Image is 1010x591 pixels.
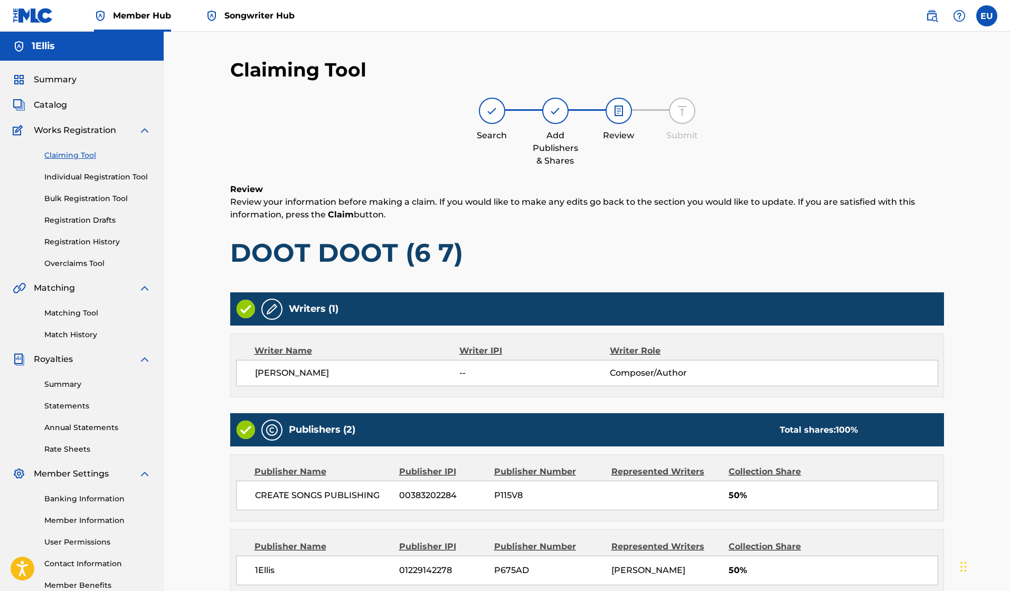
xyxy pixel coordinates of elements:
[44,379,151,390] a: Summary
[289,424,355,436] h5: Publishers (2)
[780,424,858,436] div: Total shares:
[980,401,1010,491] iframe: Resource Center
[13,73,77,86] a: SummarySummary
[399,564,486,577] span: 01229142278
[459,345,610,357] div: Writer IPI
[138,468,151,480] img: expand
[138,282,151,294] img: expand
[44,493,151,504] a: Banking Information
[610,367,747,379] span: Composer/Author
[399,465,486,478] div: Publisher IPI
[328,209,354,220] strong: Claim
[254,345,460,357] div: Writer Name
[13,99,67,111] a: CatalogCatalog
[230,237,944,269] h1: DOOT DOOT (6 7)
[13,282,26,294] img: Matching
[399,489,486,502] span: 00383202284
[205,9,218,22] img: Top Rightsholder
[494,564,603,577] span: P675AD
[44,193,151,204] a: Bulk Registration Tool
[592,129,645,142] div: Review
[494,465,603,478] div: Publisher Number
[13,8,53,23] img: MLC Logo
[611,540,721,553] div: Represented Writers
[549,104,562,117] img: step indicator icon for Add Publishers & Shares
[921,5,942,26] a: Public Search
[44,258,151,269] a: Overclaims Tool
[254,540,391,553] div: Publisher Name
[34,353,73,366] span: Royalties
[13,124,26,137] img: Works Registration
[13,468,25,480] img: Member Settings
[44,537,151,548] a: User Permissions
[266,303,278,316] img: Writers
[237,300,255,318] img: Valid
[611,465,721,478] div: Represented Writers
[32,40,55,52] h5: 1Ellis
[466,129,518,142] div: Search
[138,124,151,137] img: expand
[44,580,151,591] a: Member Benefits
[34,124,116,137] span: Works Registration
[230,58,366,82] h2: Claiming Tool
[13,99,25,111] img: Catalog
[138,353,151,366] img: expand
[94,9,107,22] img: Top Rightsholder
[44,444,151,455] a: Rate Sheets
[113,9,171,22] span: Member Hub
[44,558,151,569] a: Contact Information
[255,564,392,577] span: 1Ellis
[949,5,970,26] div: Help
[953,9,966,22] img: help
[230,196,944,221] p: Review your information before making a claim. If you would like to make any edits go back to the...
[44,308,151,319] a: Matching Tool
[610,345,747,357] div: Writer Role
[729,465,831,478] div: Collection Share
[729,540,831,553] div: Collection Share
[729,564,938,577] span: 50%
[957,540,1010,591] iframe: Chat Widget
[676,104,688,117] img: step indicator icon for Submit
[255,367,460,379] span: [PERSON_NAME]
[976,5,997,26] div: User Menu
[224,9,295,22] span: Songwriter Hub
[494,540,603,553] div: Publisher Number
[399,540,486,553] div: Publisher IPI
[34,282,75,294] span: Matching
[486,104,498,117] img: step indicator icon for Search
[44,515,151,526] a: Member Information
[44,150,151,161] a: Claiming Tool
[44,215,151,226] a: Registration Drafts
[44,401,151,412] a: Statements
[926,9,938,22] img: search
[255,489,392,502] span: CREATE SONGS PUBLISHING
[230,183,944,196] h6: Review
[34,73,77,86] span: Summary
[960,551,967,583] div: Drag
[459,367,609,379] span: --
[266,424,278,436] img: Publishers
[611,565,685,575] span: [PERSON_NAME]
[289,303,338,315] h5: Writers (1)
[494,489,603,502] span: P115V8
[237,421,255,439] img: Valid
[254,465,391,478] div: Publisher Name
[44,329,151,340] a: Match History
[13,40,25,53] img: Accounts
[836,425,858,435] span: 100 %
[13,73,25,86] img: Summary
[612,104,625,117] img: step indicator icon for Review
[34,468,109,480] span: Member Settings
[44,422,151,433] a: Annual Statements
[656,129,709,142] div: Submit
[44,236,151,247] a: Registration History
[13,353,25,366] img: Royalties
[44,171,151,183] a: Individual Registration Tool
[729,489,938,502] span: 50%
[529,129,582,167] div: Add Publishers & Shares
[34,99,67,111] span: Catalog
